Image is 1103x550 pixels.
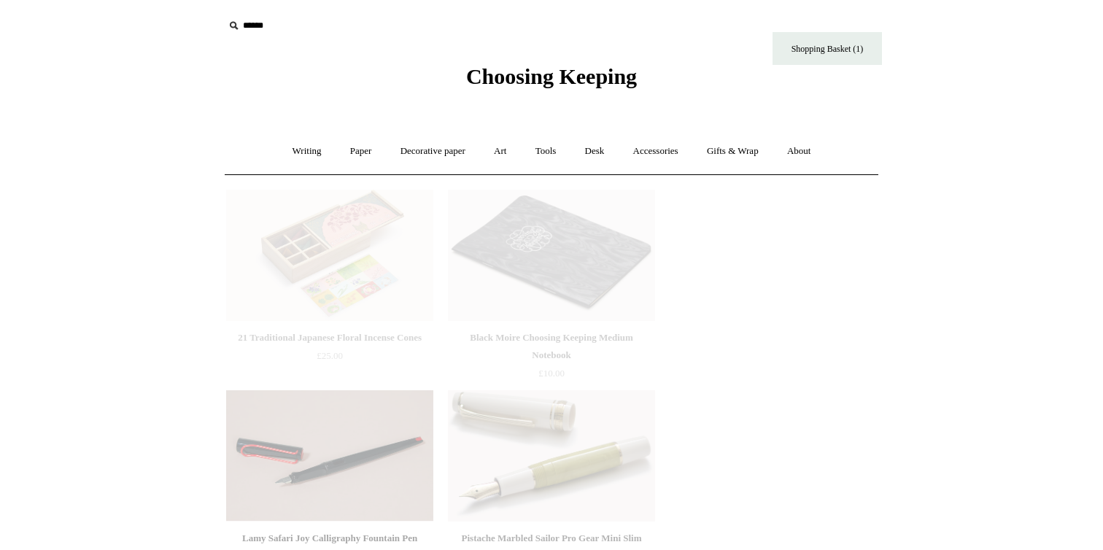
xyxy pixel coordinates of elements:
[774,132,824,171] a: About
[452,329,651,364] div: Black Moire Choosing Keeping Medium Notebook
[448,390,655,522] a: Pistache Marbled Sailor Pro Gear Mini Slim Fountain Pen Pistache Marbled Sailor Pro Gear Mini Sli...
[620,132,692,171] a: Accessories
[572,132,618,171] a: Desk
[226,190,433,321] a: 21 Traditional Japanese Floral Incense Cones 21 Traditional Japanese Floral Incense Cones
[481,132,519,171] a: Art
[279,132,335,171] a: Writing
[448,390,655,522] img: Pistache Marbled Sailor Pro Gear Mini Slim Fountain Pen
[466,64,637,88] span: Choosing Keeping
[226,190,433,321] img: 21 Traditional Japanese Floral Incense Cones
[538,368,565,379] span: £10.00
[448,190,655,321] img: Black Moire Choosing Keeping Medium Notebook
[230,329,430,346] div: 21 Traditional Japanese Floral Incense Cones
[773,32,882,65] a: Shopping Basket (1)
[522,132,570,171] a: Tools
[317,350,343,361] span: £25.00
[226,390,433,522] img: Lamy Safari Joy Calligraphy Fountain Pen
[230,530,430,547] div: Lamy Safari Joy Calligraphy Fountain Pen
[226,390,433,522] a: Lamy Safari Joy Calligraphy Fountain Pen Lamy Safari Joy Calligraphy Fountain Pen
[448,190,655,321] a: Black Moire Choosing Keeping Medium Notebook Black Moire Choosing Keeping Medium Notebook
[448,329,655,389] a: Black Moire Choosing Keeping Medium Notebook £10.00
[387,132,479,171] a: Decorative paper
[226,329,433,389] a: 21 Traditional Japanese Floral Incense Cones £25.00
[466,76,637,86] a: Choosing Keeping
[337,132,385,171] a: Paper
[694,132,772,171] a: Gifts & Wrap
